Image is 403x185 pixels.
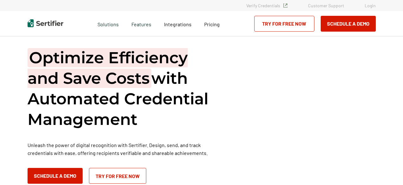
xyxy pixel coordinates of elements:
[308,3,344,8] a: Customer Support
[164,21,192,27] span: Integrations
[28,47,217,130] h1: with Automated Credential Management
[28,19,63,27] img: Sertifier | Digital Credentialing Platform
[98,20,119,28] span: Solutions
[254,16,314,32] a: Try for Free Now
[246,3,287,8] a: Verify Credentials
[28,48,188,88] span: Optimize Efficiency and Save Costs
[204,21,220,27] span: Pricing
[204,20,220,28] a: Pricing
[28,141,217,157] p: Unleash the power of digital recognition with Sertifier. Design, send, and track credentials with...
[164,20,192,28] a: Integrations
[365,3,376,8] a: Login
[89,168,146,184] a: Try for Free Now
[131,20,151,28] span: Features
[283,3,287,8] img: Verified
